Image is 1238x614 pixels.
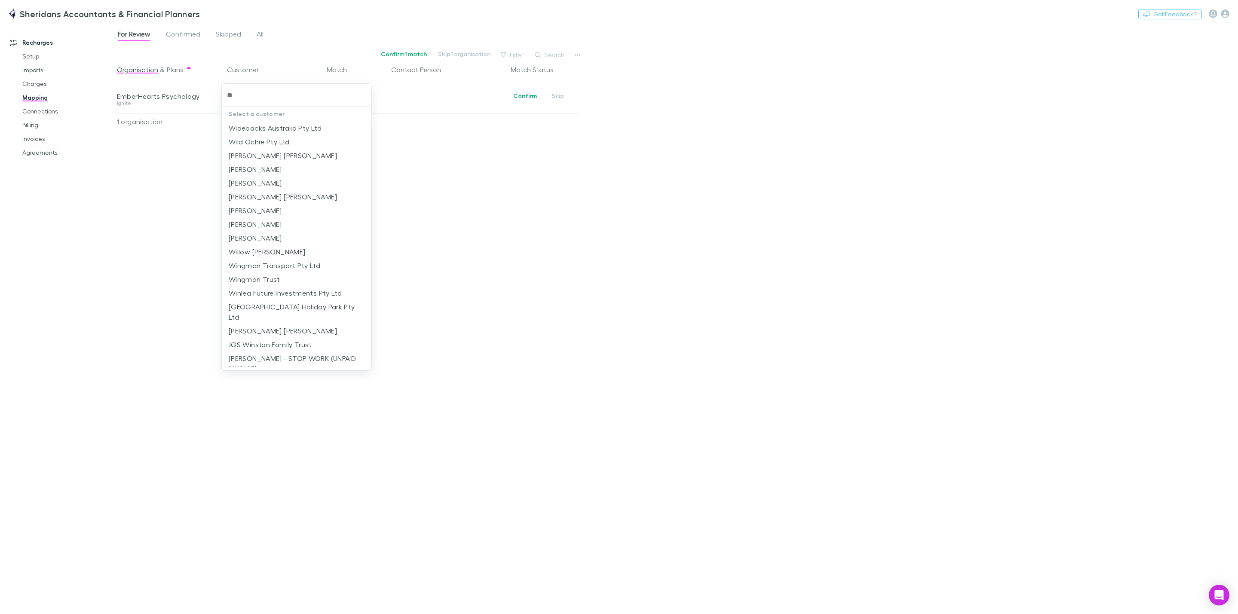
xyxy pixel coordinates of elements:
[222,272,371,286] li: Wingman Trust
[222,162,371,176] li: [PERSON_NAME]
[1209,585,1229,605] div: Open Intercom Messenger
[222,338,371,351] li: JGS Winston Family Trust
[222,190,371,204] li: [PERSON_NAME] [PERSON_NAME]
[222,286,371,300] li: Winlea Future Investments Pty Ltd
[222,351,371,376] li: [PERSON_NAME] - STOP WORK (UNPAID INVOICE)
[222,204,371,217] li: [PERSON_NAME]
[222,176,371,190] li: [PERSON_NAME]
[222,324,371,338] li: [PERSON_NAME] [PERSON_NAME]
[222,149,371,162] li: [PERSON_NAME] [PERSON_NAME]
[222,217,371,231] li: [PERSON_NAME]
[222,135,371,149] li: Wild Ochre Pty Ltd
[222,259,371,272] li: Wingman Transport Pty Ltd
[222,231,371,245] li: [PERSON_NAME]
[222,245,371,259] li: Willow [PERSON_NAME]
[222,107,371,121] p: Select a customer
[222,121,371,135] li: Widebacks Australia Pty Ltd
[222,300,371,324] li: [GEOGRAPHIC_DATA] Holiday Park Pty Ltd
